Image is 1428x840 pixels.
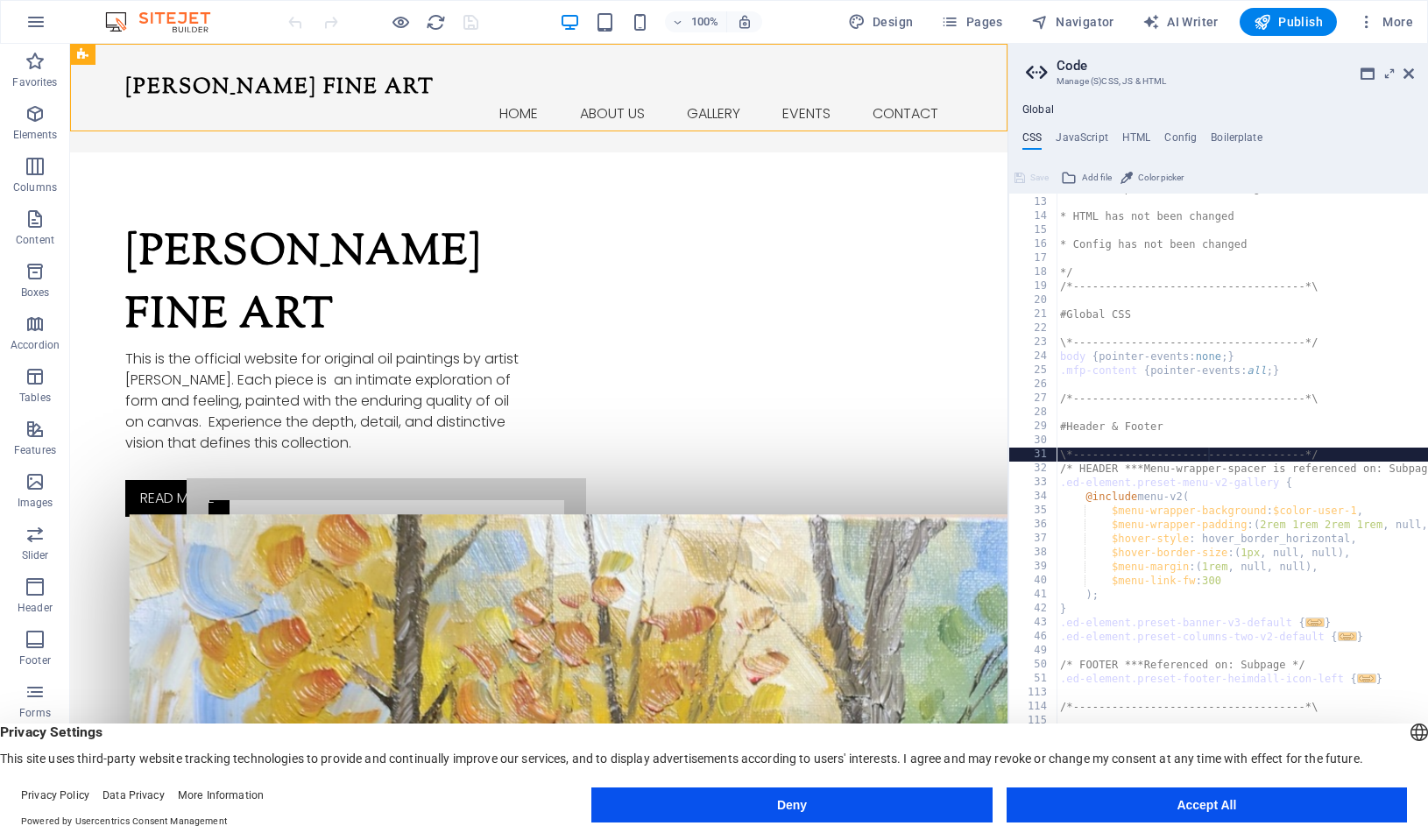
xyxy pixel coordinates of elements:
[841,8,921,36] div: Design (Ctrl+Alt+Y)
[941,13,1002,31] span: Pages
[1240,8,1337,36] button: Publish
[1009,546,1058,560] div: 38
[1009,448,1058,462] div: 31
[1009,378,1058,392] div: 26
[1009,293,1058,307] div: 20
[665,11,727,32] button: 100%
[848,13,914,31] span: Design
[1358,13,1413,31] span: More
[1009,532,1058,546] div: 37
[22,548,49,562] p: Slider
[19,391,51,405] p: Tables
[1022,131,1042,151] h4: CSS
[1082,167,1112,188] span: Add file
[1009,658,1058,672] div: 50
[1009,462,1058,476] div: 32
[1056,131,1107,151] h4: JavaScript
[1009,321,1058,335] div: 22
[1009,237,1058,251] div: 16
[691,11,719,32] h6: 100%
[16,233,54,247] p: Content
[1009,504,1058,518] div: 35
[425,11,446,32] button: reload
[13,180,57,194] p: Columns
[21,286,50,300] p: Boxes
[1009,392,1058,406] div: 27
[1022,103,1054,117] h4: Global
[1009,518,1058,532] div: 36
[1009,335,1058,349] div: 23
[12,75,57,89] p: Favorites
[1009,714,1058,728] div: 115
[1211,131,1262,151] h4: Boilerplate
[1138,167,1184,188] span: Color picker
[1142,13,1219,31] span: AI Writer
[18,496,53,510] p: Images
[1254,13,1323,31] span: Publish
[390,11,411,32] button: Click here to leave preview mode and continue editing
[841,8,921,36] button: Design
[19,653,51,667] p: Footer
[1009,307,1058,321] div: 21
[1031,13,1114,31] span: Navigator
[1009,251,1058,265] div: 17
[19,706,51,720] p: Forms
[1305,618,1325,627] span: ...
[1118,167,1186,188] button: Color picker
[1009,349,1058,364] div: 24
[1009,630,1058,644] div: 46
[1009,223,1058,237] div: 15
[1357,674,1376,683] span: ...
[1351,8,1420,36] button: More
[1009,476,1058,490] div: 33
[1058,167,1114,188] button: Add file
[1009,686,1058,700] div: 113
[1057,58,1414,74] h2: Code
[1009,602,1058,616] div: 42
[1009,265,1058,279] div: 18
[1009,209,1058,223] div: 14
[18,601,53,615] p: Header
[1009,672,1058,686] div: 51
[1009,406,1058,420] div: 28
[1009,700,1058,714] div: 114
[737,14,753,30] i: On resize automatically adjust zoom level to fit chosen device.
[934,8,1009,36] button: Pages
[1338,632,1357,641] span: ...
[1009,560,1058,574] div: 39
[1009,434,1058,448] div: 30
[1009,195,1058,209] div: 13
[1009,420,1058,434] div: 29
[426,12,446,32] i: Reload page
[1009,588,1058,602] div: 41
[11,338,60,352] p: Accordion
[1122,131,1151,151] h4: HTML
[1009,574,1058,588] div: 40
[1164,131,1197,151] h4: Config
[1135,8,1226,36] button: AI Writer
[14,443,56,457] p: Features
[101,11,232,32] img: Editor Logo
[1009,279,1058,293] div: 19
[1009,364,1058,378] div: 25
[1024,8,1121,36] button: Navigator
[1009,490,1058,504] div: 34
[1009,644,1058,658] div: 49
[1057,74,1379,89] h3: Manage (S)CSS, JS & HTML
[13,128,58,142] p: Elements
[1009,616,1058,630] div: 43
